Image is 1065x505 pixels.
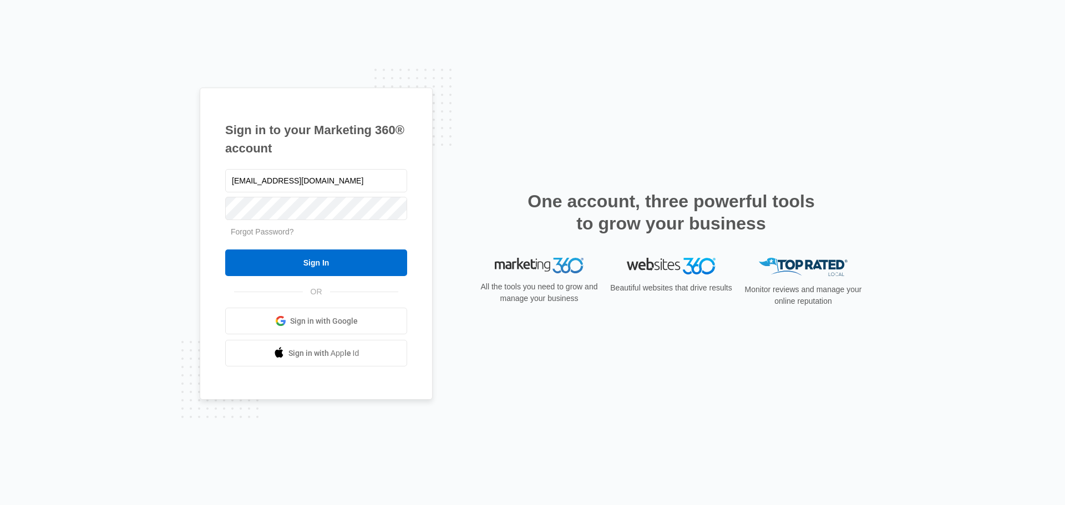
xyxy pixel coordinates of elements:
a: Forgot Password? [231,227,294,236]
p: Beautiful websites that drive results [609,282,733,294]
span: Sign in with Google [290,315,358,327]
p: Monitor reviews and manage your online reputation [741,284,865,307]
input: Sign In [225,249,407,276]
h2: One account, three powerful tools to grow your business [524,190,818,234]
img: Marketing 360 [495,258,584,273]
img: Top Rated Local [759,258,848,276]
span: OR [303,286,330,298]
h1: Sign in to your Marketing 360® account [225,121,407,157]
img: Websites 360 [627,258,716,274]
input: Email [225,169,407,192]
a: Sign in with Apple Id [225,340,407,366]
a: Sign in with Google [225,308,407,334]
p: All the tools you need to grow and manage your business [477,281,601,304]
span: Sign in with Apple Id [288,348,359,359]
